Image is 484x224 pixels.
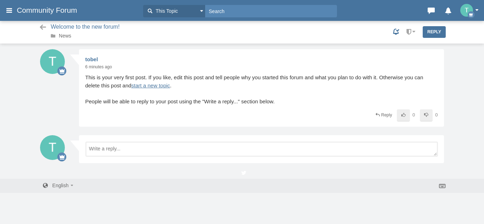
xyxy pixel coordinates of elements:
[412,112,415,117] span: 0
[40,135,65,160] img: 1P0tpMAAAAGSURBVAMA0YepnT2LUM4AAAAASUVORK5CYII=
[131,82,170,88] a: start a new topic
[59,33,71,39] a: News
[374,112,392,118] a: Reply
[52,183,69,188] span: English
[154,7,178,15] span: This Topic
[423,26,446,38] a: Reply
[205,5,337,17] input: Search
[435,112,438,117] span: 0
[381,113,392,117] span: Reply
[17,4,140,17] a: Community Forum
[17,6,82,15] span: Community Forum
[51,24,119,30] span: Welcome to the new forum!
[85,64,112,69] time: Aug 20, 2025 11:35 AM
[40,49,65,74] img: 1P0tpMAAAAGSURBVAMA0YepnT2LUM4AAAAASUVORK5CYII=
[143,5,205,17] button: This Topic
[85,56,98,62] a: tobel
[85,74,438,105] span: This is your very first post. If you like, edit this post and tell people why you started this fo...
[460,4,473,17] img: 1P0tpMAAAAGSURBVAMA0YepnT2LUM4AAAAASUVORK5CYII=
